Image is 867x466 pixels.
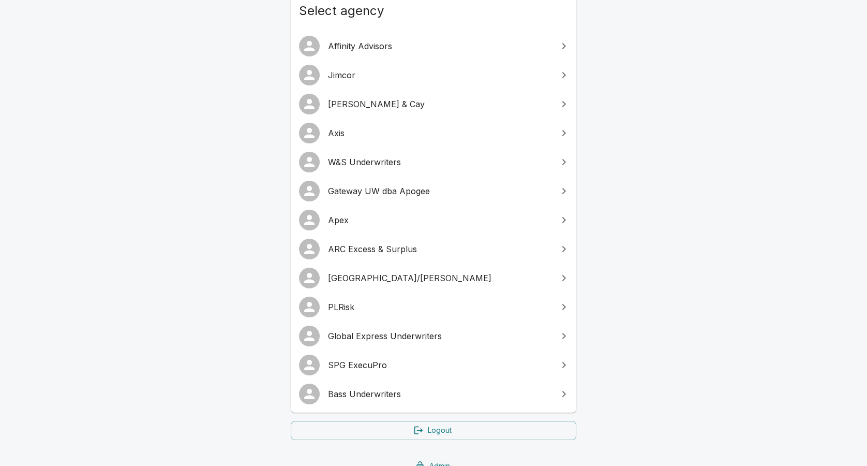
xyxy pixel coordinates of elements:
[328,40,551,52] span: Affinity Advisors
[291,421,576,440] a: Logout
[328,243,551,255] span: ARC Excess & Surplus
[291,61,576,90] a: Jimcor
[291,351,576,380] a: SPG ExecuPro
[328,272,551,284] span: [GEOGRAPHIC_DATA]/[PERSON_NAME]
[291,148,576,177] a: W&S Underwriters
[328,301,551,313] span: PLRisk
[328,156,551,168] span: W&S Underwriters
[291,293,576,322] a: PLRisk
[291,32,576,61] a: Affinity Advisors
[328,388,551,400] span: Bass Underwriters
[291,322,576,351] a: Global Express Underwriters
[328,69,551,81] span: Jimcor
[299,3,568,19] span: Select agency
[291,380,576,409] a: Bass Underwriters
[291,235,576,264] a: ARC Excess & Surplus
[328,359,551,371] span: SPG ExecuPro
[328,127,551,139] span: Axis
[328,214,551,226] span: Apex
[328,185,551,197] span: Gateway UW dba Apogee
[291,206,576,235] a: Apex
[291,90,576,119] a: [PERSON_NAME] & Cay
[291,119,576,148] a: Axis
[328,330,551,342] span: Global Express Underwriters
[291,177,576,206] a: Gateway UW dba Apogee
[328,98,551,110] span: [PERSON_NAME] & Cay
[291,264,576,293] a: [GEOGRAPHIC_DATA]/[PERSON_NAME]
